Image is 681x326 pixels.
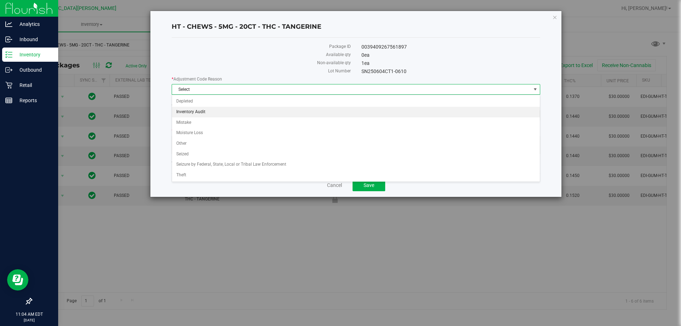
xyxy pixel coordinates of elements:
span: Select [172,84,531,94]
li: Moisture Loss [172,128,540,138]
p: Reports [12,96,55,105]
label: Adjustment Code Reason [172,76,540,82]
p: Inbound [12,35,55,44]
li: Other [172,138,540,149]
p: 11:04 AM EDT [3,311,55,317]
div: 0039409267561897 [356,43,546,51]
span: 1 [361,60,370,66]
inline-svg: Outbound [5,66,12,73]
inline-svg: Retail [5,82,12,89]
p: Inventory [12,50,55,59]
span: ea [364,60,370,66]
label: Non-available qty [172,60,351,66]
inline-svg: Inbound [5,36,12,43]
span: select [531,84,540,94]
li: Theft [172,170,540,181]
p: [DATE] [3,317,55,323]
li: Seized [172,149,540,160]
a: Cancel [327,182,342,189]
li: Inventory Audit [172,107,540,117]
span: Save [364,182,374,188]
p: Outbound [12,66,55,74]
li: Seizure by Federal, State, Local or Tribal Law Enforcement [172,159,540,170]
inline-svg: Reports [5,97,12,104]
h4: HT - CHEWS - 5MG - 20CT - THC - TANGERINE [172,22,540,32]
inline-svg: Inventory [5,51,12,58]
p: Retail [12,81,55,89]
li: Mistake [172,117,540,128]
li: Depleted [172,96,540,107]
label: Available qty [172,51,351,58]
iframe: Resource center [7,269,28,291]
inline-svg: Analytics [5,21,12,28]
label: Package ID [172,43,351,50]
p: Analytics [12,20,55,28]
button: Save [353,179,385,191]
div: SN250604CT1-0610 [356,68,546,75]
span: ea [364,52,370,58]
span: 0 [361,52,370,58]
label: Lot Number [172,68,351,74]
